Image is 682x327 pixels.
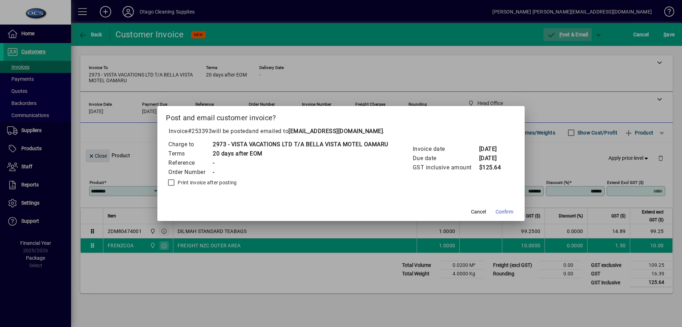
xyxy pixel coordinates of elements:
[212,158,388,168] td: -
[479,163,507,172] td: $125.64
[412,163,479,172] td: GST inclusive amount
[212,149,388,158] td: 20 days after EOM
[467,205,490,218] button: Cancel
[412,154,479,163] td: Due date
[212,140,388,149] td: 2973 - VISTA VACATIONS LTD T/A BELLA VISTA MOTEL OAMARU
[496,208,513,216] span: Confirm
[479,144,507,154] td: [DATE]
[188,128,212,135] span: #253393
[493,205,516,218] button: Confirm
[412,144,479,154] td: Invoice date
[168,149,212,158] td: Terms
[166,127,516,136] p: Invoice will be posted .
[249,128,383,135] span: and emailed to
[288,128,383,135] b: [EMAIL_ADDRESS][DOMAIN_NAME]
[176,179,237,186] label: Print invoice after posting
[168,168,212,177] td: Order Number
[471,208,486,216] span: Cancel
[212,168,388,177] td: -
[479,154,507,163] td: [DATE]
[168,140,212,149] td: Charge to
[168,158,212,168] td: Reference
[157,106,525,127] h2: Post and email customer invoice?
